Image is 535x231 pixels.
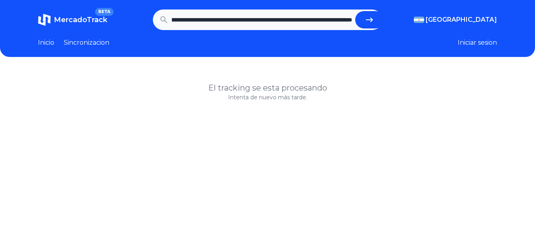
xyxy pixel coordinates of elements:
[64,38,109,47] a: Sincronizacion
[38,13,107,26] a: MercadoTrackBETA
[38,93,497,101] p: Intenta de nuevo más tarde.
[38,13,51,26] img: MercadoTrack
[414,17,424,23] img: Argentina
[38,82,497,93] h1: El tracking se esta procesando
[426,15,497,25] span: [GEOGRAPHIC_DATA]
[414,15,497,25] button: [GEOGRAPHIC_DATA]
[38,38,54,47] a: Inicio
[458,38,497,47] button: Iniciar sesion
[54,15,107,24] span: MercadoTrack
[95,8,114,16] span: BETA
